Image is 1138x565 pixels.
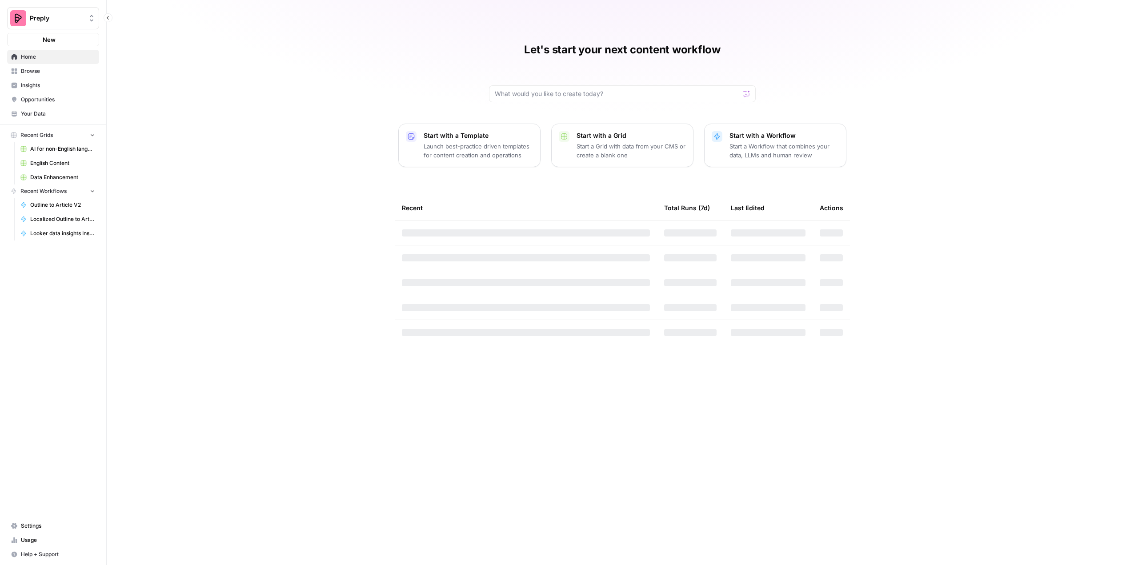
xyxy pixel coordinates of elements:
a: Outline to Article V2 [16,198,99,212]
button: Recent Workflows [7,184,99,198]
span: Help + Support [21,550,95,558]
span: Usage [21,536,95,544]
span: Opportunities [21,96,95,104]
img: Preply Logo [10,10,26,26]
button: Recent Grids [7,128,99,142]
a: Home [7,50,99,64]
span: Recent Workflows [20,187,67,195]
button: Start with a GridStart a Grid with data from your CMS or create a blank one [551,124,693,167]
a: Data Enhancement [16,170,99,184]
a: Looker data insights Insertion [16,226,99,240]
span: Outline to Article V2 [30,201,95,209]
span: AI for non-English languages [30,145,95,153]
a: AI for non-English languages [16,142,99,156]
p: Start a Workflow that combines your data, LLMs and human review [729,142,839,160]
button: Start with a WorkflowStart a Workflow that combines your data, LLMs and human review [704,124,846,167]
span: English Content [30,159,95,167]
h1: Let's start your next content workflow [524,43,721,57]
p: Start with a Grid [577,131,686,140]
button: Start with a TemplateLaunch best-practice driven templates for content creation and operations [398,124,541,167]
a: Settings [7,519,99,533]
span: Data Enhancement [30,173,95,181]
p: Start a Grid with data from your CMS or create a blank one [577,142,686,160]
div: Total Runs (7d) [664,196,710,220]
input: What would you like to create today? [495,89,739,98]
a: Your Data [7,107,99,121]
span: Recent Grids [20,131,53,139]
a: Browse [7,64,99,78]
button: New [7,33,99,46]
p: Start with a Template [424,131,533,140]
a: English Content [16,156,99,170]
div: Recent [402,196,650,220]
span: Insights [21,81,95,89]
span: New [43,35,56,44]
a: Usage [7,533,99,547]
div: Actions [820,196,843,220]
div: Last Edited [731,196,765,220]
span: Browse [21,67,95,75]
a: Insights [7,78,99,92]
span: Looker data insights Insertion [30,229,95,237]
span: Home [21,53,95,61]
a: Opportunities [7,92,99,107]
span: Localized Outline to Article [30,215,95,223]
button: Workspace: Preply [7,7,99,29]
span: Preply [30,14,84,23]
span: Your Data [21,110,95,118]
button: Help + Support [7,547,99,561]
span: Settings [21,522,95,530]
p: Launch best-practice driven templates for content creation and operations [424,142,533,160]
p: Start with a Workflow [729,131,839,140]
a: Localized Outline to Article [16,212,99,226]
